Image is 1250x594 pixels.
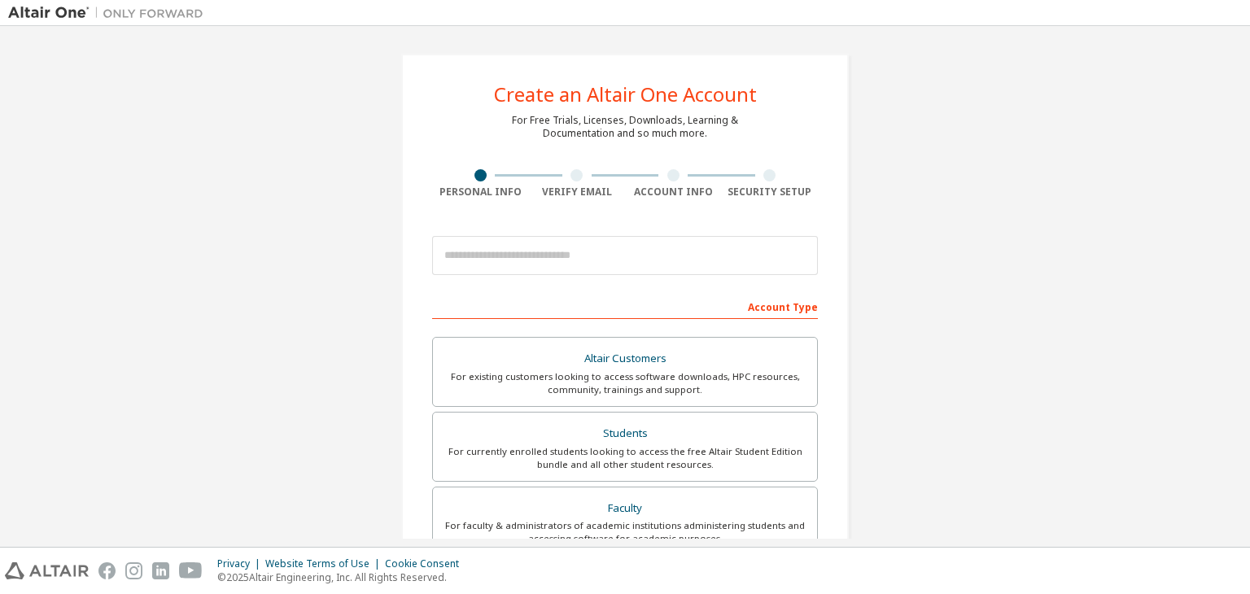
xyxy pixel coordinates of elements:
p: © 2025 Altair Engineering, Inc. All Rights Reserved. [217,570,469,584]
div: Faculty [443,497,807,520]
div: Privacy [217,557,265,570]
div: Cookie Consent [385,557,469,570]
div: Account Type [432,293,818,319]
div: For faculty & administrators of academic institutions administering students and accessing softwa... [443,519,807,545]
img: instagram.svg [125,562,142,579]
div: Personal Info [432,186,529,199]
div: Students [443,422,807,445]
div: For Free Trials, Licenses, Downloads, Learning & Documentation and so much more. [512,114,738,140]
img: youtube.svg [179,562,203,579]
div: Altair Customers [443,347,807,370]
div: Security Setup [722,186,819,199]
div: Website Terms of Use [265,557,385,570]
img: linkedin.svg [152,562,169,579]
div: For currently enrolled students looking to access the free Altair Student Edition bundle and all ... [443,445,807,471]
div: Verify Email [529,186,626,199]
div: Account Info [625,186,722,199]
img: altair_logo.svg [5,562,89,579]
img: Altair One [8,5,212,21]
img: facebook.svg [98,562,116,579]
div: For existing customers looking to access software downloads, HPC resources, community, trainings ... [443,370,807,396]
div: Create an Altair One Account [494,85,757,104]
